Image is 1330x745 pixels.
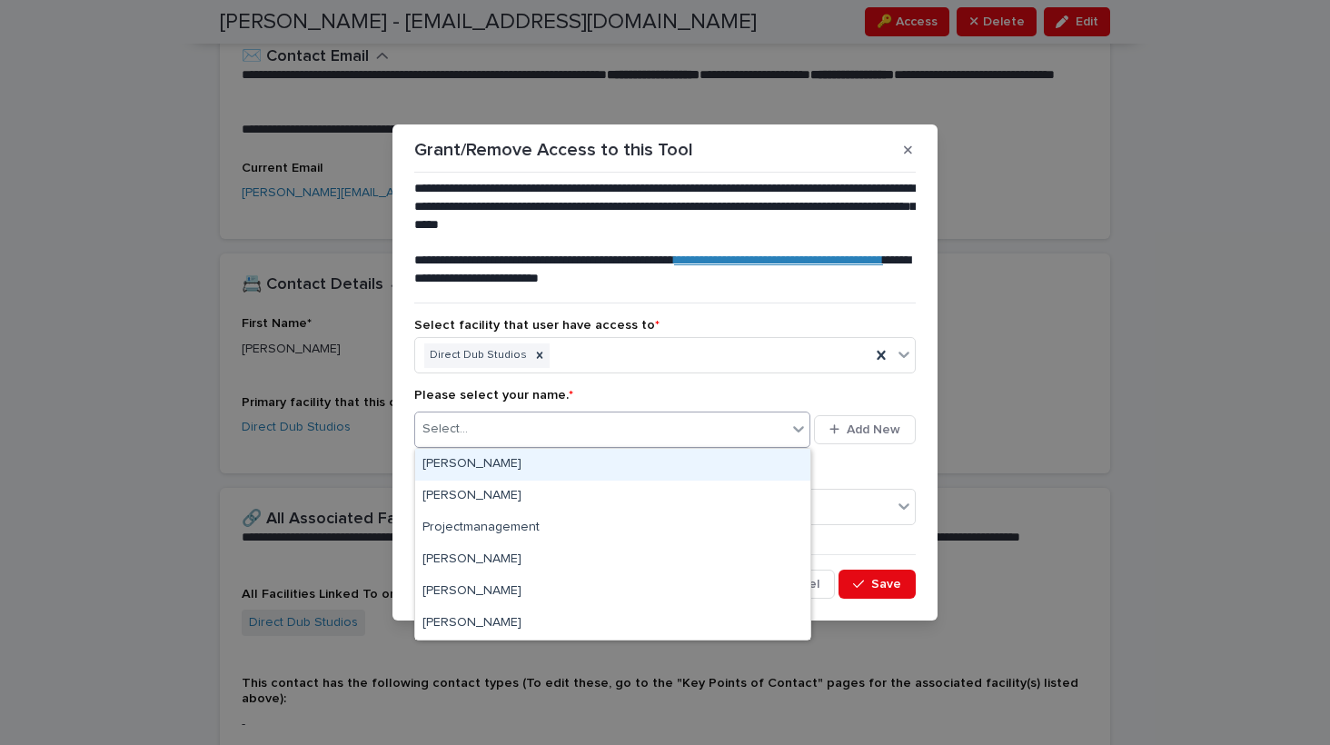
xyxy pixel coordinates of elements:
[414,319,660,332] span: Select facility that user have access to
[415,481,810,512] div: Mark Fekete
[415,608,810,640] div: Zsuzsanna Gazso
[414,389,573,402] span: Please select your name.
[814,415,916,444] button: Add New
[415,544,810,576] div: Péter Fekete
[871,578,901,591] span: Save
[414,139,693,161] p: Grant/Remove Access to this Tool
[847,423,900,436] span: Add New
[415,512,810,544] div: Projectmanagement
[424,343,530,368] div: Direct Dub Studios
[415,576,810,608] div: Zoltán Bor
[839,570,916,599] button: Save
[422,420,468,439] div: Select...
[415,449,810,481] div: Barbara Javor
